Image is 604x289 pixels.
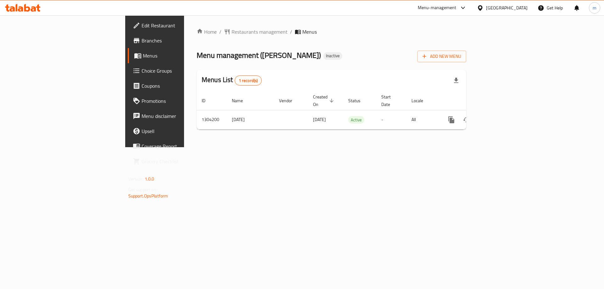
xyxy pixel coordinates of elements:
[418,4,456,12] div: Menu-management
[128,124,226,139] a: Upsell
[302,28,317,36] span: Menus
[128,93,226,108] a: Promotions
[459,112,474,127] button: Change Status
[381,93,399,108] span: Start Date
[439,91,509,110] th: Actions
[142,67,221,75] span: Choice Groups
[224,28,288,36] a: Restaurants management
[142,22,221,29] span: Edit Restaurant
[128,48,226,63] a: Menus
[232,97,251,104] span: Name
[128,139,226,154] a: Coverage Report
[197,48,321,62] span: Menu management ( [PERSON_NAME] )
[290,28,292,36] li: /
[422,53,461,60] span: Add New Menu
[202,97,214,104] span: ID
[142,127,221,135] span: Upsell
[128,33,226,48] a: Branches
[128,192,168,200] a: Support.OpsPlatform
[227,110,274,129] td: [DATE]
[279,97,300,104] span: Vendor
[235,78,262,84] span: 1 record(s)
[411,97,431,104] span: Locale
[313,93,336,108] span: Created On
[406,110,439,129] td: All
[142,112,221,120] span: Menu disclaimer
[143,52,221,59] span: Menus
[142,158,221,165] span: Grocery Checklist
[128,186,157,194] span: Get support on:
[145,175,154,183] span: 1.0.0
[313,115,326,124] span: [DATE]
[128,154,226,169] a: Grocery Checklist
[197,28,466,36] nav: breadcrumb
[376,110,406,129] td: -
[235,75,262,86] div: Total records count
[142,37,221,44] span: Branches
[417,51,466,62] button: Add New Menu
[128,78,226,93] a: Coupons
[593,4,596,11] span: m
[323,52,342,60] div: Inactive
[348,116,364,124] span: Active
[128,175,144,183] span: Version:
[486,4,528,11] div: [GEOGRAPHIC_DATA]
[128,108,226,124] a: Menu disclaimer
[142,97,221,105] span: Promotions
[444,112,459,127] button: more
[323,53,342,58] span: Inactive
[142,142,221,150] span: Coverage Report
[232,28,288,36] span: Restaurants management
[202,75,262,86] h2: Menus List
[142,82,221,90] span: Coupons
[197,91,509,130] table: enhanced table
[449,73,464,88] div: Export file
[128,63,226,78] a: Choice Groups
[128,18,226,33] a: Edit Restaurant
[348,97,369,104] span: Status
